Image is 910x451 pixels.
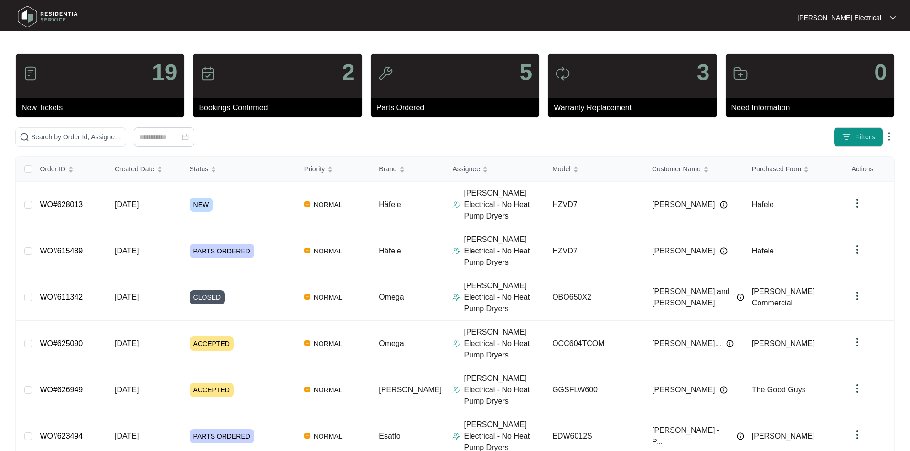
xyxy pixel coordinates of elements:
[190,290,225,304] span: CLOSED
[190,244,254,258] span: PARTS ORDERED
[182,157,297,182] th: Status
[452,340,460,347] img: Assigner Icon
[652,286,732,309] span: [PERSON_NAME] and [PERSON_NAME]
[737,432,744,440] img: Info icon
[720,247,728,255] img: Info icon
[644,157,744,182] th: Customer Name
[852,336,863,348] img: dropdown arrow
[40,432,83,440] a: WO#623494
[379,293,404,301] span: Omega
[115,293,139,301] span: [DATE]
[752,287,815,307] span: [PERSON_NAME] Commercial
[452,247,460,255] img: Assigner Icon
[464,234,545,268] p: [PERSON_NAME] Electrical - No Heat Pump Dryers
[545,228,644,274] td: HZVD7
[304,164,325,174] span: Priority
[852,383,863,394] img: dropdown arrow
[752,339,815,347] span: [PERSON_NAME]
[452,432,460,440] img: Assigner Icon
[190,383,234,397] span: ACCEPTED
[304,387,310,392] img: Vercel Logo
[652,338,721,349] span: [PERSON_NAME]...
[14,2,81,31] img: residentia service logo
[752,200,774,209] span: Hafele
[464,280,545,315] p: [PERSON_NAME] Electrical - No Heat Pump Dryers
[555,66,570,81] img: icon
[310,384,346,396] span: NORMAL
[379,247,401,255] span: Häfele
[737,294,744,301] img: Info icon
[519,61,532,84] p: 5
[464,373,545,407] p: [PERSON_NAME] Electrical - No Heat Pump Dryers
[731,102,894,114] p: Need Information
[310,199,346,210] span: NORMAL
[40,164,65,174] span: Order ID
[40,247,83,255] a: WO#615489
[652,245,715,257] span: [PERSON_NAME]
[115,386,139,394] span: [DATE]
[842,132,851,142] img: filter icon
[378,66,393,81] img: icon
[32,157,107,182] th: Order ID
[545,321,644,367] td: OCC604TCOM
[115,339,139,347] span: [DATE]
[190,336,234,351] span: ACCEPTED
[379,200,401,209] span: Häfele
[152,61,177,84] p: 19
[452,201,460,209] img: Assigner Icon
[752,386,806,394] span: The Good Guys
[310,430,346,442] span: NORMAL
[379,164,396,174] span: Brand
[21,102,184,114] p: New Tickets
[545,157,644,182] th: Model
[190,429,254,443] span: PARTS ORDERED
[304,201,310,207] img: Vercel Logo
[652,199,715,210] span: [PERSON_NAME]
[733,66,748,81] img: icon
[379,339,404,347] span: Omega
[376,102,539,114] p: Parts Ordered
[852,198,863,209] img: dropdown arrow
[190,198,213,212] span: NEW
[304,294,310,300] img: Vercel Logo
[874,61,887,84] p: 0
[452,164,480,174] span: Assignee
[40,386,83,394] a: WO#626949
[199,102,362,114] p: Bookings Confirmed
[342,61,355,84] p: 2
[304,433,310,439] img: Vercel Logo
[844,157,894,182] th: Actions
[190,164,209,174] span: Status
[852,290,863,302] img: dropdown arrow
[652,384,715,396] span: [PERSON_NAME]
[834,127,883,147] button: filter iconFilters
[445,157,545,182] th: Assignee
[40,200,83,209] a: WO#628013
[304,248,310,253] img: Vercel Logo
[883,131,895,142] img: dropdown arrow
[115,247,139,255] span: [DATE]
[752,164,801,174] span: Purchased From
[115,432,139,440] span: [DATE]
[452,294,460,301] img: Assigner Icon
[23,66,38,81] img: icon
[752,432,815,440] span: [PERSON_NAME]
[852,244,863,255] img: dropdown arrow
[40,339,83,347] a: WO#625090
[31,132,122,142] input: Search by Order Id, Assignee Name, Customer Name, Brand and Model
[115,200,139,209] span: [DATE]
[297,157,372,182] th: Priority
[697,61,710,84] p: 3
[545,274,644,321] td: OBO650X2
[720,201,728,209] img: Info icon
[855,132,875,142] span: Filters
[379,386,442,394] span: [PERSON_NAME]
[379,432,400,440] span: Esatto
[371,157,445,182] th: Brand
[452,386,460,394] img: Assigner Icon
[304,340,310,346] img: Vercel Logo
[744,157,844,182] th: Purchased From
[310,245,346,257] span: NORMAL
[554,102,717,114] p: Warranty Replacement
[40,293,83,301] a: WO#611342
